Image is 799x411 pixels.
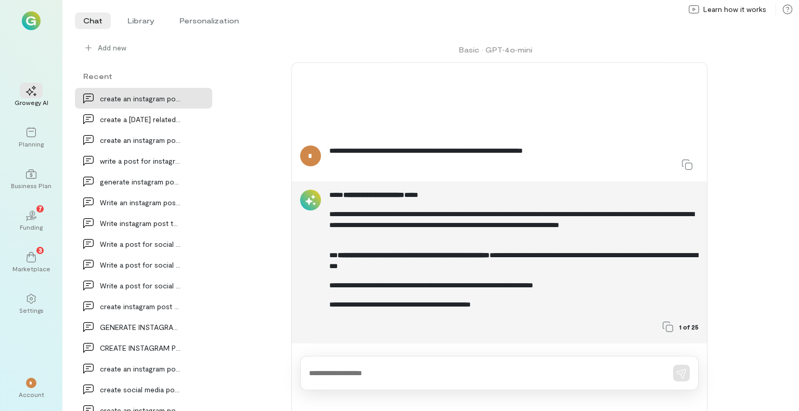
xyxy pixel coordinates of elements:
span: Add new [98,43,204,53]
div: Write an instagram post for Dog lover about first… [100,197,181,208]
div: Write instagram post to get Dog owner excited abo… [100,218,181,229]
div: Write a post for social media to generate interes… [100,259,181,270]
a: Funding [12,202,50,240]
div: Recent [75,71,212,82]
div: Funding [20,223,43,231]
a: Settings [12,285,50,323]
div: Business Plan [11,181,51,190]
a: Marketplace [12,244,50,281]
div: create an instagram post asking followers what th… [100,135,181,145]
div: Write a post for social media to generate interes… [100,280,181,291]
span: 7 [38,204,42,213]
span: 1 of 25 [679,323,699,331]
div: Marketplace [12,264,50,273]
div: GENERATE INSTAGRAM POST THANKING FOR SMALL BUSINE… [100,322,181,333]
div: create an instagram post saying happy [DATE] and… [100,363,181,374]
div: Write a post for social media to generate interes… [100,238,181,249]
div: Account [19,390,44,399]
a: Planning [12,119,50,156]
div: create instagram post detailing our first vendor… [100,301,181,312]
div: Growegy AI [15,98,48,107]
div: Planning [19,140,44,148]
a: Growegy AI [12,77,50,115]
div: create social media post highlighting Bunny flora… [100,384,181,395]
div: create a [DATE] related instagram post for Sku… [100,114,181,125]
div: generate instagram post to launch [DATE] colle… [100,176,181,187]
div: write a post for instagram recapping weekend vend… [100,155,181,166]
a: Business Plan [12,161,50,198]
div: CREATE INSTAGRAM POST FOR Dog owner ANNOUNCING SP… [100,342,181,353]
div: Settings [19,306,44,314]
div: *Account [12,369,50,407]
span: 3 [38,245,42,255]
li: Library [119,12,163,29]
li: Personalization [171,12,247,29]
li: Chat [75,12,111,29]
div: create an instagram post for Dog lover asking abo… [100,93,181,104]
span: Learn how it works [703,4,766,15]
